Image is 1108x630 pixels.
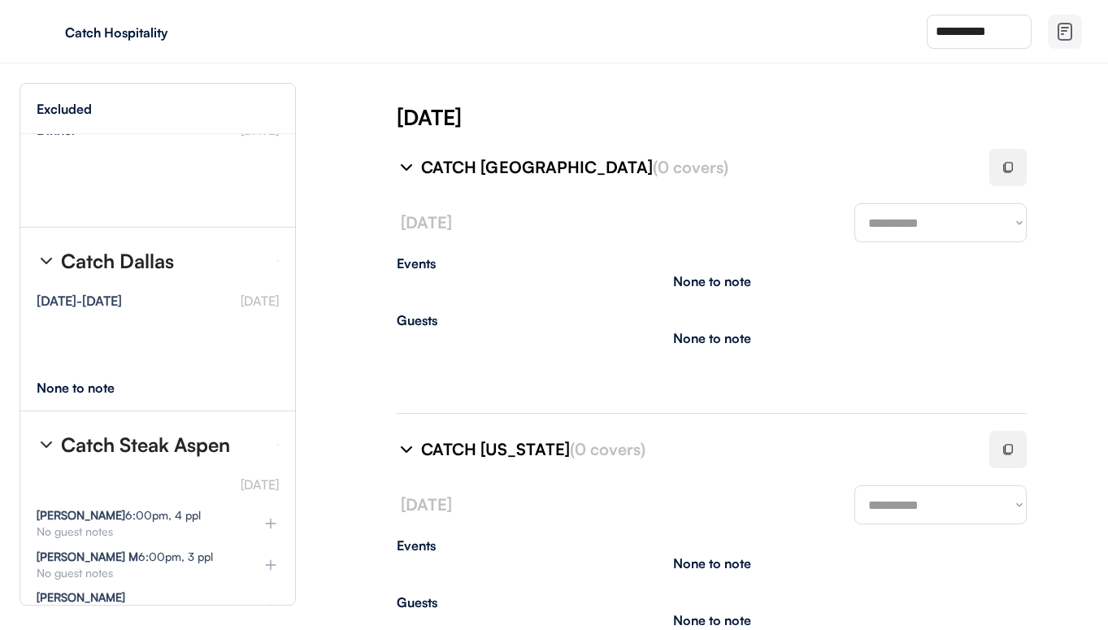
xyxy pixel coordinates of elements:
[421,156,970,179] div: CATCH [GEOGRAPHIC_DATA]
[673,275,751,288] div: None to note
[673,614,751,627] div: None to note
[397,596,1027,609] div: Guests
[397,314,1027,327] div: Guests
[37,551,213,563] div: 6:00pm, 3 ppl
[397,158,416,177] img: chevron-right%20%281%29.svg
[397,257,1027,270] div: Events
[37,510,201,521] div: 6:00pm, 4 ppl
[61,251,174,271] div: Catch Dallas
[397,440,416,459] img: chevron-right%20%281%29.svg
[37,508,125,522] strong: [PERSON_NAME]
[401,212,452,232] font: [DATE]
[263,515,279,532] img: plus%20%281%29.svg
[37,526,237,537] div: No guest notes
[570,439,645,459] font: (0 covers)
[33,19,59,45] img: yH5BAEAAAAALAAAAAABAAEAAAIBRAA7
[37,124,76,137] div: Dinner
[241,476,279,493] font: [DATE]
[37,592,233,615] div: 6:00pm, 4...
[263,600,279,616] img: plus%20%281%29.svg
[37,251,56,271] img: chevron-right%20%281%29.svg
[397,102,1108,132] div: [DATE]
[37,435,56,454] img: chevron-right%20%281%29.svg
[37,590,128,615] strong: [PERSON_NAME] [PERSON_NAME]
[241,293,279,309] font: [DATE]
[37,102,92,115] div: Excluded
[1055,22,1075,41] img: file-02.svg
[397,539,1027,552] div: Events
[37,294,122,307] div: [DATE]-[DATE]
[673,557,751,570] div: None to note
[263,557,279,573] img: plus%20%281%29.svg
[653,157,728,177] font: (0 covers)
[401,494,452,515] font: [DATE]
[37,550,138,563] strong: [PERSON_NAME] M
[61,435,230,454] div: Catch Steak Aspen
[673,332,751,345] div: None to note
[65,26,270,39] div: Catch Hospitality
[37,381,145,394] div: None to note
[421,438,970,461] div: CATCH [US_STATE]
[37,567,237,579] div: No guest notes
